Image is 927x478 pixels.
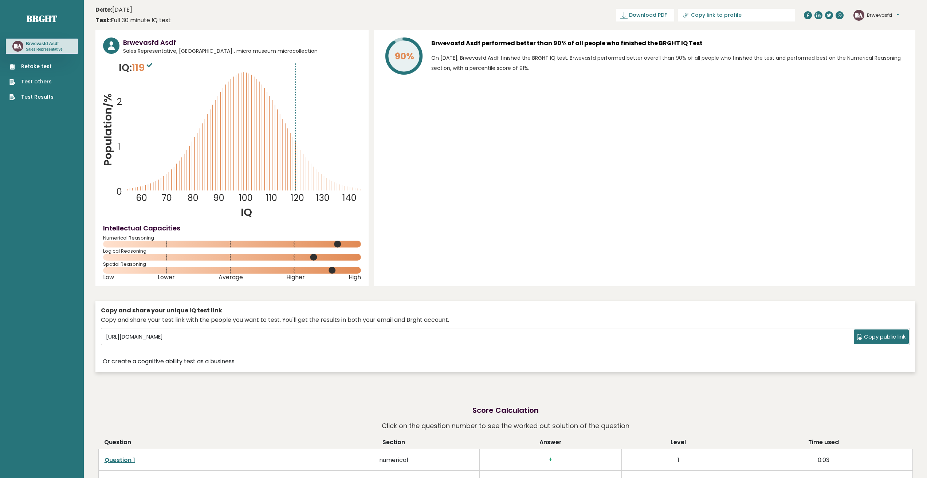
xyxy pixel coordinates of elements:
[629,11,667,19] span: Download PDF
[864,333,906,341] span: Copy public link
[103,276,114,279] span: Low
[119,60,154,75] p: IQ:
[118,141,121,153] tspan: 1
[95,16,171,25] div: Full 30 minute IQ test
[9,93,54,101] a: Test Results
[342,192,357,204] tspan: 140
[103,357,235,366] a: Or create a cognitive ability test as a business
[95,16,111,24] b: Test:
[622,449,735,471] td: 1
[117,186,122,198] tspan: 0
[431,37,908,49] h3: Brwevasfd Asdf performed better than 90% of all people who finished the BRGHT IQ Test
[136,192,147,204] tspan: 60
[735,449,912,471] td: 0:03
[105,456,135,464] a: Question 1
[27,13,57,24] a: Brght
[162,192,172,204] tspan: 70
[349,276,361,279] span: High
[14,42,22,50] text: BA
[735,438,912,449] th: Time used
[286,276,305,279] span: Higher
[158,276,175,279] span: Lower
[308,449,480,471] td: numerical
[103,237,361,240] span: Numerical Reasoning
[867,12,899,19] button: Brwevasfd
[103,263,361,266] span: Spatial Reasoning
[98,438,308,449] th: Question
[239,192,253,204] tspan: 100
[101,316,910,324] div: Copy and share your test link with the people you want to test. You'll get the results in both yo...
[395,50,414,63] tspan: 90%
[291,192,305,204] tspan: 120
[132,61,154,74] span: 119
[431,53,908,73] p: On [DATE], Brwevasfd Asdf finished the BRGHT IQ test. Brwevasfd performed better overall than 90%...
[101,306,910,315] div: Copy and share your unique IQ test link
[616,9,674,21] a: Download PDF
[241,205,252,220] tspan: IQ
[316,192,330,204] tspan: 130
[26,41,63,47] h3: Brwevasfd Asdf
[308,438,480,449] th: Section
[103,223,361,233] h4: Intellectual Capacities
[472,405,539,416] h2: Score Calculation
[219,276,243,279] span: Average
[213,192,224,204] tspan: 90
[486,456,616,463] h3: +
[103,250,361,253] span: Logical Reasoning
[622,438,735,449] th: Level
[123,37,361,47] h3: Brwevasfd Asdf
[26,47,63,52] p: Sales Representative
[117,96,122,108] tspan: 2
[95,5,132,14] time: [DATE]
[9,63,54,70] a: Retake test
[855,11,863,19] text: BA
[123,47,361,55] span: Sales Representative, [GEOGRAPHIC_DATA] , micro museum microcollection
[188,192,199,204] tspan: 80
[854,329,909,344] button: Copy public link
[95,5,112,14] b: Date:
[100,94,115,166] tspan: Population/%
[266,192,277,204] tspan: 110
[382,419,629,432] p: Click on the question number to see the worked out solution of the question
[9,78,54,86] a: Test others
[479,438,622,449] th: Answer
